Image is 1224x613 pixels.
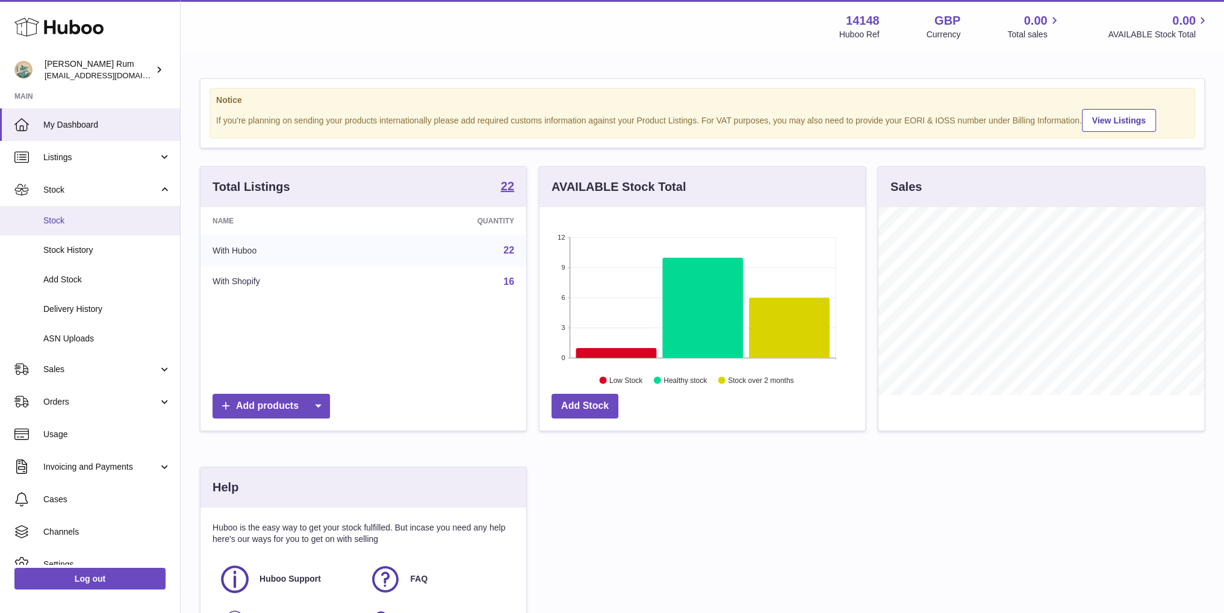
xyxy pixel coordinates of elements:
[43,215,171,226] span: Stock
[839,29,880,40] div: Huboo Ref
[43,184,158,196] span: Stock
[1108,13,1210,40] a: 0.00 AVAILABLE Stock Total
[1007,29,1061,40] span: Total sales
[219,563,357,596] a: Huboo Support
[43,559,171,570] span: Settings
[561,324,565,331] text: 3
[213,394,330,419] a: Add products
[927,29,961,40] div: Currency
[1082,109,1156,132] a: View Listings
[558,234,565,241] text: 12
[501,180,514,192] strong: 22
[200,266,376,297] td: With Shopify
[501,180,514,194] a: 22
[369,563,508,596] a: FAQ
[14,568,166,590] a: Log out
[376,207,526,235] th: Quantity
[43,274,171,285] span: Add Stock
[200,207,376,235] th: Name
[216,107,1188,132] div: If you're planning on sending your products internationally please add required customs informati...
[43,429,171,440] span: Usage
[551,179,686,195] h3: AVAILABLE Stock Total
[410,573,427,585] span: FAQ
[1024,13,1048,29] span: 0.00
[728,376,794,385] text: Stock over 2 months
[43,244,171,256] span: Stock History
[43,461,158,473] span: Invoicing and Payments
[1172,13,1196,29] span: 0.00
[663,376,707,385] text: Healthy stock
[503,276,514,287] a: 16
[43,494,171,505] span: Cases
[200,235,376,266] td: With Huboo
[561,354,565,361] text: 0
[14,61,33,79] img: mail@bartirum.wales
[43,526,171,538] span: Channels
[45,58,153,81] div: [PERSON_NAME] Rum
[1108,29,1210,40] span: AVAILABLE Stock Total
[609,376,643,385] text: Low Stock
[561,294,565,301] text: 6
[45,70,177,80] span: [EMAIL_ADDRESS][DOMAIN_NAME]
[1007,13,1061,40] a: 0.00 Total sales
[43,152,158,163] span: Listings
[43,303,171,315] span: Delivery History
[43,364,158,375] span: Sales
[43,119,171,131] span: My Dashboard
[846,13,880,29] strong: 14148
[551,394,618,419] a: Add Stock
[216,95,1188,106] strong: Notice
[934,13,960,29] strong: GBP
[561,264,565,271] text: 9
[43,333,171,344] span: ASN Uploads
[890,179,922,195] h3: Sales
[213,179,290,195] h3: Total Listings
[213,522,514,545] p: Huboo is the easy way to get your stock fulfilled. But incase you need any help here's our ways f...
[259,573,321,585] span: Huboo Support
[213,479,238,496] h3: Help
[43,396,158,408] span: Orders
[503,245,514,255] a: 22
